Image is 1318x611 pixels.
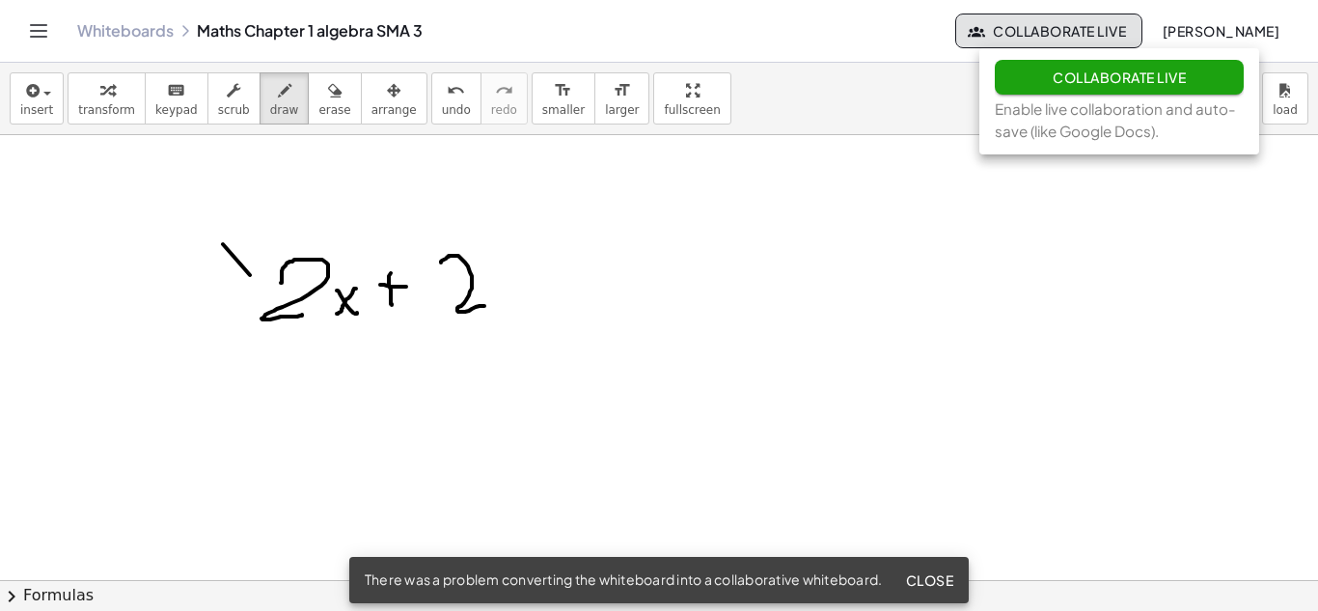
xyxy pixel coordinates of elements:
button: redoredo [481,72,528,125]
span: Collaborate Live [972,22,1126,40]
button: fullscreen [653,72,730,125]
button: arrange [361,72,427,125]
button: keyboardkeypad [145,72,208,125]
button: transform [68,72,146,125]
button: format_sizesmaller [532,72,595,125]
span: Close [905,571,953,589]
div: Enable live collaboration and auto-save (like Google Docs). [995,98,1244,143]
a: Whiteboards [77,21,174,41]
span: transform [78,103,135,117]
span: insert [20,103,53,117]
i: redo [495,79,513,102]
span: undo [442,103,471,117]
div: There was a problem converting the whiteboard into a collaborative whiteboard. [365,570,883,590]
span: Collaborate Live [1053,69,1186,86]
button: load [1262,72,1308,125]
button: format_sizelarger [594,72,649,125]
button: Toggle navigation [23,15,54,46]
span: draw [270,103,299,117]
span: smaller [542,103,585,117]
span: fullscreen [664,103,720,117]
span: scrub [218,103,250,117]
button: draw [260,72,310,125]
button: erase [308,72,361,125]
i: keyboard [167,79,185,102]
span: arrange [371,103,417,117]
i: undo [447,79,465,102]
button: Collaborate Live [995,60,1244,95]
span: keypad [155,103,198,117]
span: erase [318,103,350,117]
button: [PERSON_NAME] [1146,14,1295,48]
button: Collaborate Live [955,14,1142,48]
span: load [1273,103,1298,117]
button: scrub [207,72,261,125]
i: format_size [554,79,572,102]
button: Close [897,563,961,597]
span: larger [605,103,639,117]
button: insert [10,72,64,125]
i: format_size [613,79,631,102]
button: undoundo [431,72,481,125]
span: [PERSON_NAME] [1162,22,1279,40]
span: redo [491,103,517,117]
